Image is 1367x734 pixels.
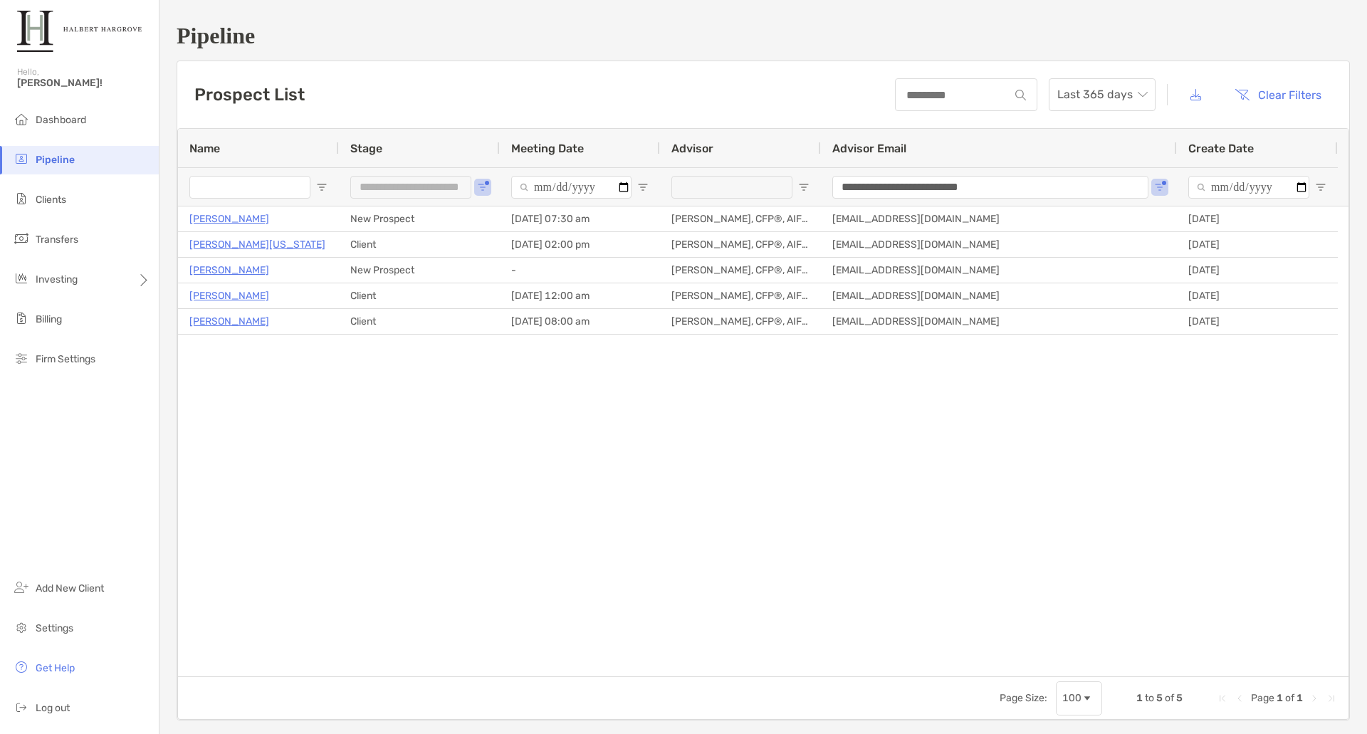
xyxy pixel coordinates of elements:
span: Name [189,142,220,155]
a: [PERSON_NAME] [189,210,269,228]
h3: Prospect List [194,85,305,105]
a: [PERSON_NAME] [189,261,269,279]
img: clients icon [13,190,30,207]
span: 1 [1136,692,1143,704]
div: [EMAIL_ADDRESS][DOMAIN_NAME] [821,232,1177,257]
img: logout icon [13,698,30,715]
span: Last 365 days [1057,79,1147,110]
span: Log out [36,702,70,714]
div: [EMAIL_ADDRESS][DOMAIN_NAME] [821,283,1177,308]
span: Add New Client [36,582,104,594]
span: Create Date [1188,142,1254,155]
div: [DATE] 12:00 am [500,283,660,308]
button: Open Filter Menu [798,182,810,193]
input: Advisor Email Filter Input [832,176,1148,199]
div: [DATE] [1177,283,1338,308]
img: firm-settings icon [13,350,30,367]
img: settings icon [13,619,30,636]
img: Zoe Logo [17,6,142,57]
div: [PERSON_NAME], CFP®, AIF® [660,309,821,334]
div: First Page [1217,693,1228,704]
input: Create Date Filter Input [1188,176,1309,199]
img: transfers icon [13,230,30,247]
button: Open Filter Menu [637,182,649,193]
button: Clear Filters [1224,79,1332,110]
span: of [1285,692,1294,704]
div: 100 [1062,692,1081,704]
span: Meeting Date [511,142,584,155]
div: Next Page [1309,693,1320,704]
span: 5 [1176,692,1183,704]
img: pipeline icon [13,150,30,167]
div: Last Page [1326,693,1337,704]
span: [PERSON_NAME]! [17,77,150,89]
span: Pipeline [36,154,75,166]
span: Investing [36,273,78,285]
img: input icon [1015,90,1026,100]
div: [DATE] [1177,206,1338,231]
span: Page [1251,692,1274,704]
button: Open Filter Menu [1154,182,1166,193]
span: Get Help [36,662,75,674]
div: [DATE] 02:00 pm [500,232,660,257]
div: [EMAIL_ADDRESS][DOMAIN_NAME] [821,206,1177,231]
span: of [1165,692,1174,704]
div: [DATE] [1177,309,1338,334]
img: get-help icon [13,659,30,676]
span: Advisor Email [832,142,906,155]
div: Client [339,232,500,257]
div: Client [339,309,500,334]
span: Dashboard [36,114,86,126]
div: Client [339,283,500,308]
div: - [500,258,660,283]
input: Name Filter Input [189,176,310,199]
span: 1 [1277,692,1283,704]
img: billing icon [13,310,30,327]
button: Open Filter Menu [316,182,328,193]
a: [PERSON_NAME] [189,287,269,305]
div: [PERSON_NAME], CFP®, AIF® [660,283,821,308]
img: add_new_client icon [13,579,30,596]
a: [PERSON_NAME][US_STATE] [189,236,325,253]
img: dashboard icon [13,110,30,127]
img: investing icon [13,270,30,287]
span: 1 [1297,692,1303,704]
div: [DATE] [1177,258,1338,283]
span: Stage [350,142,382,155]
div: [EMAIL_ADDRESS][DOMAIN_NAME] [821,309,1177,334]
h1: Pipeline [177,23,1350,49]
span: Billing [36,313,62,325]
span: 5 [1156,692,1163,704]
span: Clients [36,194,66,206]
div: Page Size [1056,681,1102,715]
div: [EMAIL_ADDRESS][DOMAIN_NAME] [821,258,1177,283]
div: [PERSON_NAME], CFP®, AIF® [660,232,821,257]
a: [PERSON_NAME] [189,313,269,330]
input: Meeting Date Filter Input [511,176,632,199]
div: [PERSON_NAME], CFP®, AIF® [660,258,821,283]
div: [DATE] 08:00 am [500,309,660,334]
button: Open Filter Menu [1315,182,1326,193]
div: [PERSON_NAME], CFP®, AIF® [660,206,821,231]
div: [DATE] [1177,232,1338,257]
span: Advisor [671,142,713,155]
span: Transfers [36,234,78,246]
div: Page Size: [1000,692,1047,704]
span: Firm Settings [36,353,95,365]
div: New Prospect [339,258,500,283]
div: [DATE] 07:30 am [500,206,660,231]
div: Previous Page [1234,693,1245,704]
span: to [1145,692,1154,704]
div: New Prospect [339,206,500,231]
button: Open Filter Menu [477,182,488,193]
span: Settings [36,622,73,634]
